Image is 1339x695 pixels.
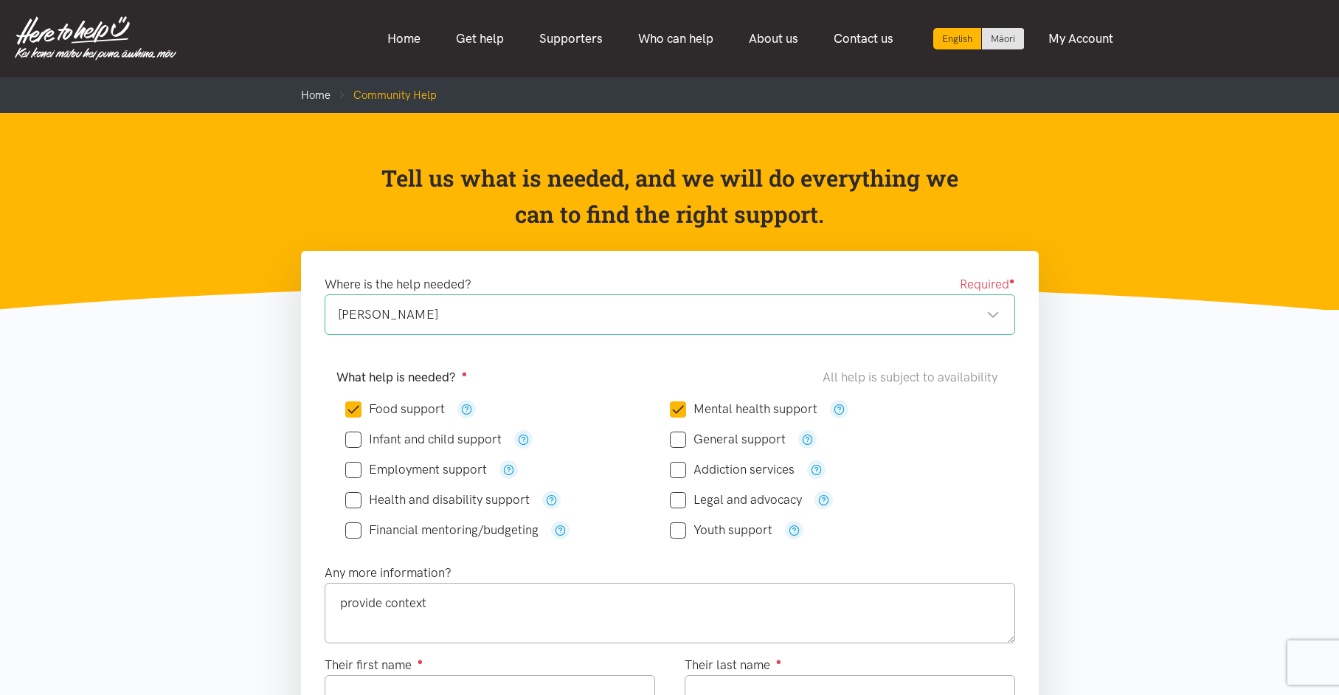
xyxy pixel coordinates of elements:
[325,655,423,675] label: Their first name
[670,463,795,476] label: Addiction services
[1009,275,1015,286] sup: ●
[301,89,331,102] a: Home
[982,28,1024,49] a: Switch to Te Reo Māori
[776,656,782,667] sup: ●
[376,160,963,233] p: Tell us what is needed, and we will do everything we can to find the right support.
[670,524,772,536] label: Youth support
[331,86,437,104] li: Community Help
[338,305,1000,325] div: [PERSON_NAME]
[823,367,1003,387] div: All help is subject to availability
[462,368,468,379] sup: ●
[685,655,782,675] label: Their last name
[933,28,1025,49] div: Language toggle
[325,563,451,583] label: Any more information?
[418,656,423,667] sup: ●
[15,16,176,60] img: Home
[370,23,438,55] a: Home
[670,494,802,506] label: Legal and advocacy
[345,433,502,446] label: Infant and child support
[345,524,539,536] label: Financial mentoring/budgeting
[731,23,816,55] a: About us
[960,274,1015,294] span: Required
[670,403,817,415] label: Mental health support
[345,494,530,506] label: Health and disability support
[816,23,911,55] a: Contact us
[933,28,982,49] div: Current language
[522,23,620,55] a: Supporters
[345,463,487,476] label: Employment support
[325,274,471,294] label: Where is the help needed?
[345,403,445,415] label: Food support
[336,367,468,387] label: What help is needed?
[1031,23,1131,55] a: My Account
[670,433,786,446] label: General support
[620,23,731,55] a: Who can help
[438,23,522,55] a: Get help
